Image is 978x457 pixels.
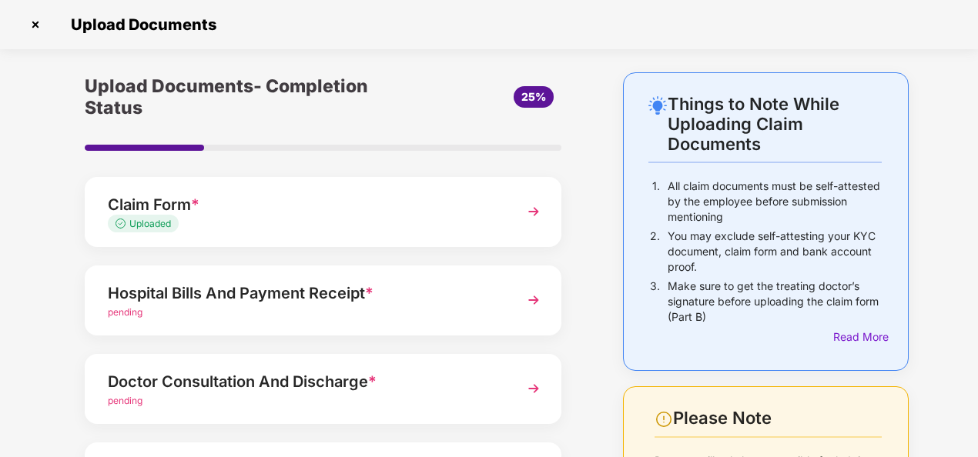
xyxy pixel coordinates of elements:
[108,192,502,217] div: Claim Form
[668,94,882,154] div: Things to Note While Uploading Claim Documents
[85,72,403,122] div: Upload Documents- Completion Status
[833,329,882,345] div: Read More
[129,218,171,229] span: Uploaded
[655,410,673,429] img: svg+xml;base64,PHN2ZyBpZD0iV2FybmluZ18tXzI0eDI0IiBkYXRhLW5hbWU9Ildhcm5pbmcgLSAyNHgyNCIgeG1sbnM9Im...
[520,375,548,402] img: svg+xml;base64,PHN2ZyBpZD0iTmV4dCIgeG1sbnM9Imh0dHA6Ly93d3cudzMub3JnLzIwMDAvc3ZnIiB3aWR0aD0iMzYiIG...
[108,281,502,305] div: Hospital Bills And Payment Receipt
[108,306,142,318] span: pending
[668,228,882,275] p: You may exclude self-attesting your KYC document, claim form and bank account proof.
[521,90,546,103] span: 25%
[650,279,660,325] p: 3.
[652,178,660,225] p: 1.
[55,15,224,34] span: Upload Documents
[650,228,660,275] p: 2.
[520,286,548,314] img: svg+xml;base64,PHN2ZyBpZD0iTmV4dCIgeG1sbnM9Imh0dHA6Ly93d3cudzMub3JnLzIwMDAvc3ZnIiB3aWR0aD0iMzYiIG...
[520,198,548,225] img: svg+xml;base64,PHN2ZyBpZD0iTmV4dCIgeG1sbnM9Imh0dHA6Ly93d3cudzMub3JnLzIwMDAvc3ZnIiB3aWR0aD0iMzYiIG...
[673,408,882,429] div: Please Note
[668,279,882,325] p: Make sure to get the treating doctor’s signature before uploading the claim form (Part B)
[116,218,129,228] img: svg+xml;base64,PHN2ZyB4bWxucz0iaHR0cDovL3d3dy53My5vcmcvMjAwMC9zdmciIHdpZHRoPSIxMy4zMzMiIGhlaWdodD...
[108,395,142,406] span: pending
[108,369,502,394] div: Doctor Consultation And Discharge
[648,96,667,115] img: svg+xml;base64,PHN2ZyB4bWxucz0iaHR0cDovL3d3dy53My5vcmcvMjAwMC9zdmciIHdpZHRoPSIyNC4wOTMiIGhlaWdodD...
[23,12,48,37] img: svg+xml;base64,PHN2ZyBpZD0iQ3Jvc3MtMzJ4MzIiIHhtbG5zPSJodHRwOi8vd3d3LnczLm9yZy8yMDAwL3N2ZyIgd2lkdG...
[668,178,882,225] p: All claim documents must be self-attested by the employee before submission mentioning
